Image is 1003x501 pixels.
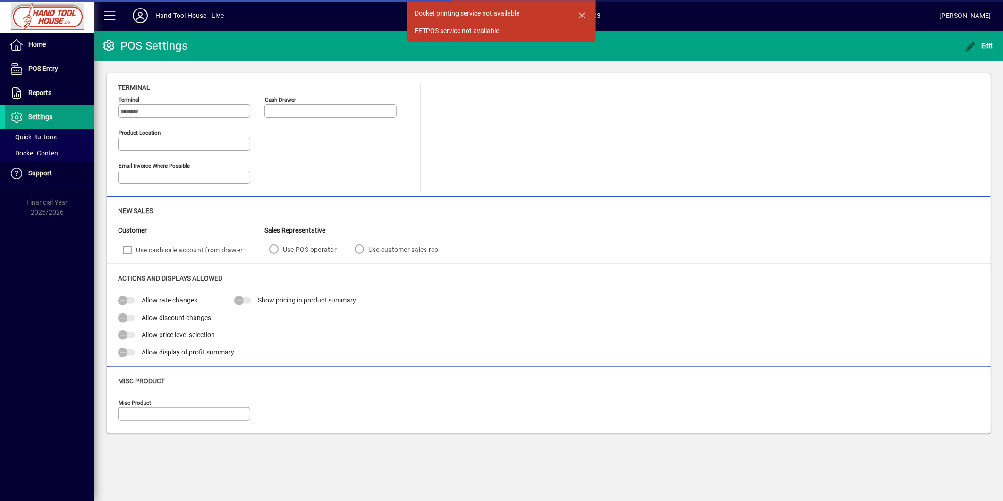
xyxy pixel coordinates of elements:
[5,33,94,57] a: Home
[142,348,234,356] span: Allow display of profit summary
[119,163,190,169] mat-label: Email Invoice where possible
[9,149,60,157] span: Docket Content
[5,145,94,161] a: Docket Content
[5,129,94,145] a: Quick Buttons
[119,130,161,136] mat-label: Product location
[28,41,46,48] span: Home
[102,38,187,53] div: POS Settings
[224,8,940,23] span: [DATE] 14:03
[265,96,296,103] mat-label: Cash Drawer
[415,26,499,36] div: EFTPOS service not available
[5,162,94,185] a: Support
[5,57,94,81] a: POS Entry
[119,399,151,406] mat-label: Misc Product
[28,65,58,72] span: POS Entry
[28,113,52,121] span: Settings
[142,314,211,321] span: Allow discount changes
[118,275,222,282] span: Actions and Displays Allowed
[142,296,197,304] span: Allow rate changes
[28,89,51,96] span: Reports
[155,8,224,23] div: Hand Tool House - Live
[5,81,94,105] a: Reports
[118,225,264,235] div: Customer
[118,207,153,215] span: New Sales
[258,296,356,304] span: Show pricing in product summary
[119,96,139,103] mat-label: Terminal
[118,84,150,91] span: Terminal
[963,37,996,54] button: Edit
[142,331,215,338] span: Allow price level selection
[28,169,52,177] span: Support
[9,133,57,141] span: Quick Buttons
[264,225,452,235] div: Sales Representative
[125,7,155,24] button: Profile
[940,8,991,23] div: [PERSON_NAME]
[118,377,165,385] span: Misc Product
[965,42,994,50] span: Edit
